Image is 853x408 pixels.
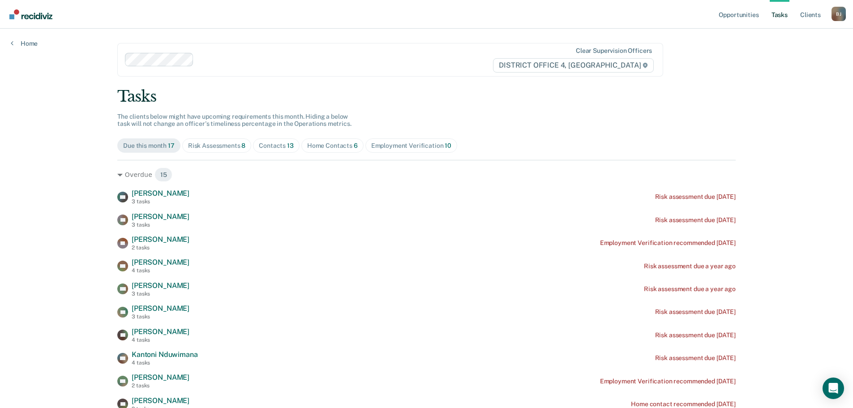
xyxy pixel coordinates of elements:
[493,58,654,73] span: DISTRICT OFFICE 4, [GEOGRAPHIC_DATA]
[132,304,189,313] span: [PERSON_NAME]
[655,331,736,339] div: Risk assessment due [DATE]
[644,285,736,293] div: Risk assessment due a year ago
[132,373,189,382] span: [PERSON_NAME]
[832,7,846,21] div: B J
[832,7,846,21] button: Profile dropdown button
[371,142,451,150] div: Employment Verification
[655,193,736,201] div: Risk assessment due [DATE]
[307,142,358,150] div: Home Contacts
[600,239,736,247] div: Employment Verification recommended [DATE]
[132,350,197,359] span: Kantoni Nduwimana
[132,198,189,205] div: 3 tasks
[188,142,246,150] div: Risk Assessments
[132,327,189,336] span: [PERSON_NAME]
[117,113,351,128] span: The clients below might have upcoming requirements this month. Hiding a below task will not chang...
[644,262,736,270] div: Risk assessment due a year ago
[132,291,189,297] div: 3 tasks
[287,142,294,149] span: 13
[168,142,175,149] span: 17
[123,142,175,150] div: Due this month
[132,337,189,343] div: 4 tasks
[655,216,736,224] div: Risk assessment due [DATE]
[241,142,245,149] span: 8
[631,400,736,408] div: Home contact recommended [DATE]
[655,354,736,362] div: Risk assessment due [DATE]
[9,9,52,19] img: Recidiviz
[445,142,451,149] span: 10
[132,245,189,251] div: 2 tasks
[117,87,736,106] div: Tasks
[132,235,189,244] span: [PERSON_NAME]
[11,39,38,47] a: Home
[132,212,189,221] span: [PERSON_NAME]
[132,382,189,389] div: 2 tasks
[576,47,652,55] div: Clear supervision officers
[132,314,189,320] div: 3 tasks
[117,167,736,182] div: Overdue 15
[154,167,173,182] span: 15
[132,222,189,228] div: 3 tasks
[132,360,197,366] div: 4 tasks
[132,281,189,290] span: [PERSON_NAME]
[259,142,294,150] div: Contacts
[132,189,189,198] span: [PERSON_NAME]
[655,308,736,316] div: Risk assessment due [DATE]
[823,378,844,399] div: Open Intercom Messenger
[132,267,189,274] div: 4 tasks
[600,378,736,385] div: Employment Verification recommended [DATE]
[132,258,189,266] span: [PERSON_NAME]
[132,396,189,405] span: [PERSON_NAME]
[354,142,358,149] span: 6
